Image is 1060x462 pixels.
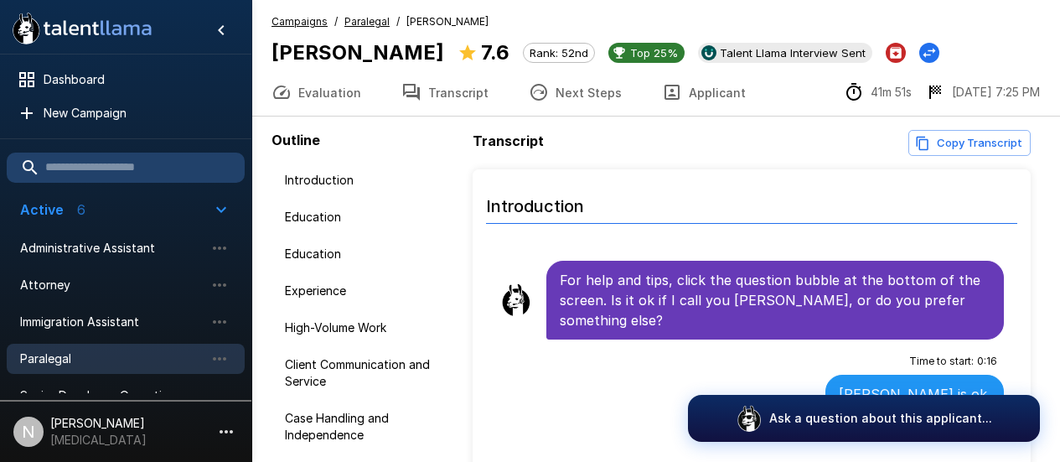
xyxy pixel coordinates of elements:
div: Introduction [271,165,466,195]
span: / [396,13,400,30]
p: For help and tips, click the question bubble at the bottom of the screen. Is it ok if I call you ... [560,270,990,330]
b: Transcript [473,132,544,149]
button: Change Stage [919,43,939,63]
div: Experience [271,276,466,306]
p: [DATE] 7:25 PM [952,84,1040,101]
span: 0 : 16 [977,353,997,370]
span: Client Communication and Service [285,356,452,390]
span: High-Volume Work [285,319,452,336]
div: Education [271,202,466,232]
img: logo_glasses@2x.png [736,405,763,432]
span: [PERSON_NAME] [406,13,489,30]
div: View profile in UKG [698,43,872,63]
img: ukg_logo.jpeg [701,45,716,60]
div: Education [271,239,466,269]
div: The time between starting and completing the interview [844,82,912,102]
h6: Introduction [486,179,1017,224]
p: [PERSON_NAME] is ok. [839,384,990,404]
span: Rank: 52nd [524,46,594,60]
button: Copy transcript [908,130,1031,156]
span: Experience [285,283,452,299]
b: Outline [271,132,320,148]
span: Education [285,246,452,262]
div: Case Handling and Independence [271,403,466,450]
span: / [334,13,338,30]
button: Transcript [381,69,509,116]
span: Introduction [285,172,452,189]
span: Time to start : [909,353,974,370]
img: llama_clean.png [499,283,533,317]
span: Case Handling and Independence [285,410,452,444]
span: Talent Llama Interview Sent [713,46,872,60]
button: Evaluation [251,69,381,116]
div: Client Communication and Service [271,350,466,397]
button: Applicant [642,69,766,116]
button: Next Steps [509,69,642,116]
p: 41m 51s [871,84,912,101]
u: Paralegal [344,15,390,28]
div: The date and time when the interview was completed [925,82,1040,102]
p: Ask a question about this applicant... [769,410,992,427]
b: 7.6 [481,40,509,65]
button: Ask a question about this applicant... [688,395,1040,442]
div: High-Volume Work [271,313,466,343]
b: [PERSON_NAME] [271,40,444,65]
button: Archive Applicant [886,43,906,63]
u: Campaigns [271,15,328,28]
span: Education [285,209,452,226]
span: Top 25% [623,46,685,60]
